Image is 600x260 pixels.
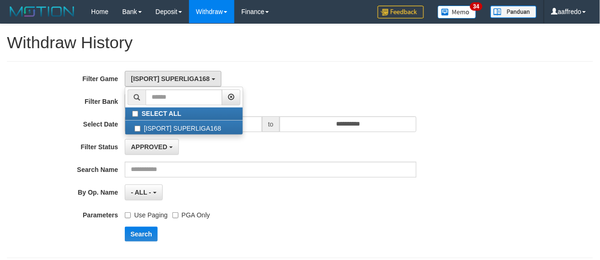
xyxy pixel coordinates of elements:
span: - ALL - [131,189,151,196]
span: [ISPORT] SUPERLIGA168 [131,75,209,82]
button: APPROVED [125,139,178,155]
label: [ISPORT] SUPERLIGA168 [125,120,243,134]
label: PGA Only [172,207,210,220]
h1: Withdraw History [7,33,593,52]
input: Use Paging [125,212,131,218]
label: SELECT ALL [125,108,243,120]
span: 34 [470,2,483,11]
span: to [262,116,280,132]
input: SELECT ALL [132,111,138,117]
button: [ISPORT] SUPERLIGA168 [125,71,221,87]
img: Feedback.jpg [378,6,424,19]
input: PGA Only [172,212,178,218]
img: panduan.png [490,6,537,18]
span: APPROVED [131,143,167,151]
button: Search [125,227,158,241]
label: Use Paging [125,207,167,220]
button: - ALL - [125,184,162,200]
input: [ISPORT] SUPERLIGA168 [135,126,141,132]
img: Button%20Memo.svg [438,6,477,19]
img: MOTION_logo.png [7,5,77,19]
